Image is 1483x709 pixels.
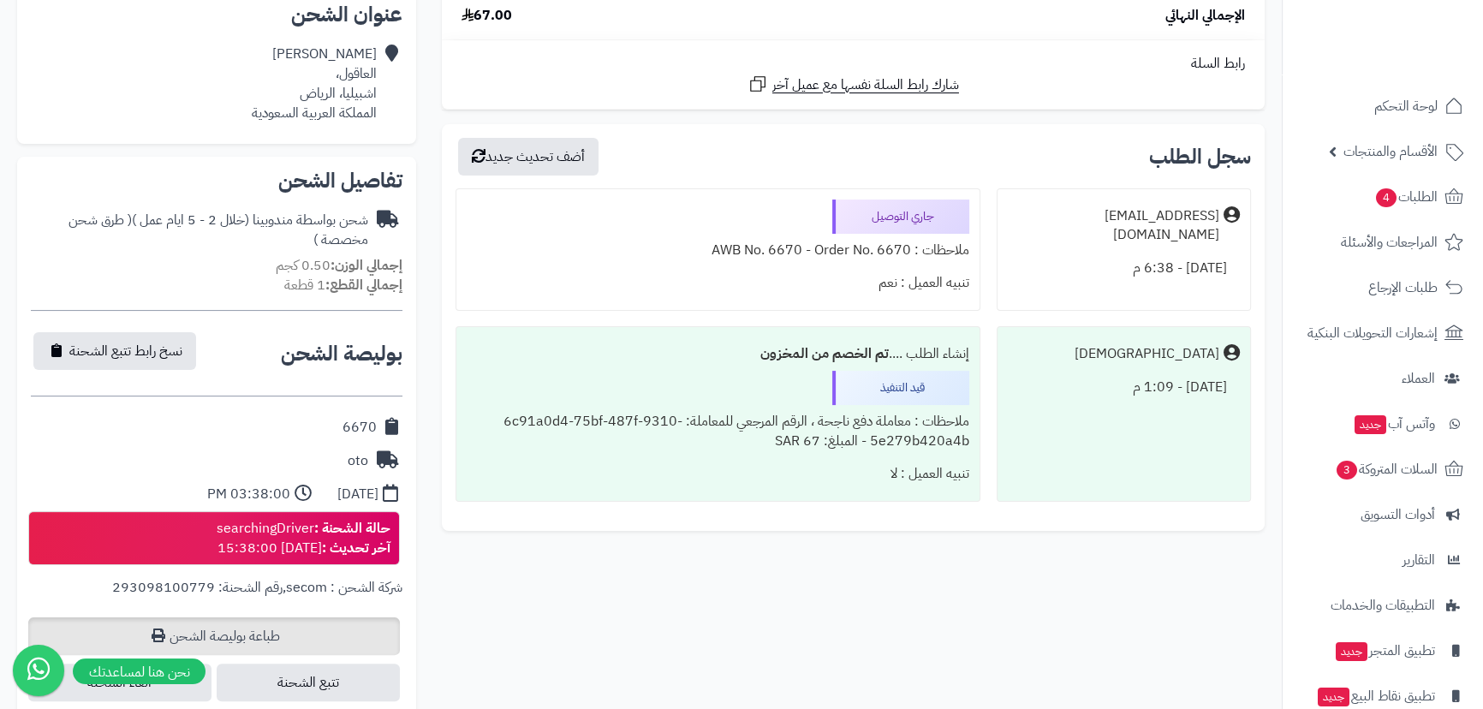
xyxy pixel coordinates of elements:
span: 4 [1376,188,1397,207]
span: التقارير [1403,548,1435,572]
div: تنبيه العميل : لا [467,457,969,491]
a: إشعارات التحويلات البنكية [1293,313,1473,354]
strong: إجمالي القطع: [325,275,402,295]
div: [DATE] - 6:38 م [1008,252,1240,285]
span: العملاء [1402,366,1435,390]
a: وآتس آبجديد [1293,403,1473,444]
button: نسخ رابط تتبع الشحنة [33,332,196,370]
span: نسخ رابط تتبع الشحنة [69,341,182,361]
span: الإجمالي النهائي [1165,6,1245,26]
div: شحن بواسطة مندوبينا (خلال 2 - 5 ايام عمل ) [31,211,368,250]
h3: سجل الطلب [1149,146,1251,167]
span: تطبيق نقاط البيع [1316,684,1435,708]
small: 1 قطعة [284,275,402,295]
h2: تفاصيل الشحن [31,170,402,191]
div: رابط السلة [449,54,1258,74]
span: ( طرق شحن مخصصة ) [68,210,368,250]
div: searchingDriver [DATE] 15:38:00 [217,519,390,558]
span: التطبيقات والخدمات [1331,593,1435,617]
span: المراجعات والأسئلة [1341,230,1438,254]
a: الطلبات4 [1293,176,1473,217]
div: 03:38:00 PM [207,485,290,504]
span: إشعارات التحويلات البنكية [1307,321,1438,345]
img: logo-2.png [1367,45,1467,81]
span: وآتس آب [1353,412,1435,436]
a: العملاء [1293,358,1473,399]
small: 0.50 كجم [276,255,402,276]
strong: حالة الشحنة : [314,518,390,539]
a: أدوات التسويق [1293,494,1473,535]
span: أدوات التسويق [1361,503,1435,527]
div: تنبيه العميل : نعم [467,266,969,300]
span: 3 [1337,461,1357,480]
div: [EMAIL_ADDRESS][DOMAIN_NAME] [1008,206,1219,246]
div: [PERSON_NAME] العاقول، اشبيليا، الرياض المملكة العربية السعودية [252,45,377,122]
span: رقم الشحنة: 293098100779 [112,577,283,598]
div: ملاحظات : AWB No. 6670 - Order No. 6670 [467,234,969,267]
span: جديد [1318,688,1349,706]
a: طلبات الإرجاع [1293,267,1473,308]
a: تطبيق المتجرجديد [1293,630,1473,671]
span: شركة الشحن : secom [286,577,402,598]
a: شارك رابط السلة نفسها مع عميل آخر [747,74,959,95]
span: 67.00 [462,6,512,26]
h2: عنوان الشحن [31,4,402,25]
div: جاري التوصيل [832,200,969,234]
span: لوحة التحكم [1374,94,1438,118]
a: لوحة التحكم [1293,86,1473,127]
div: قيد التنفيذ [832,371,969,405]
div: [DATE] - 1:09 م [1008,371,1240,404]
h2: بوليصة الشحن [281,343,402,364]
span: طلبات الإرجاع [1368,276,1438,300]
span: الأقسام والمنتجات [1343,140,1438,164]
a: التقارير [1293,539,1473,581]
span: جديد [1336,642,1367,661]
div: [DATE] [337,485,378,504]
b: تم الخصم من المخزون [760,343,889,364]
div: oto [348,451,368,471]
a: السلات المتروكة3 [1293,449,1473,490]
strong: إجمالي الوزن: [331,255,402,276]
span: السلات المتروكة [1335,457,1438,481]
a: طباعة بوليصة الشحن [28,617,400,655]
span: تطبيق المتجر [1334,639,1435,663]
span: جديد [1355,415,1386,434]
a: المراجعات والأسئلة [1293,222,1473,263]
div: [DEMOGRAPHIC_DATA] [1075,344,1219,364]
div: , [31,578,402,617]
span: شارك رابط السلة نفسها مع عميل آخر [772,75,959,95]
a: تتبع الشحنة [217,664,400,701]
span: الطلبات [1374,185,1438,209]
div: إنشاء الطلب .... [467,337,969,371]
strong: آخر تحديث : [322,538,390,558]
div: 6670 [342,418,377,438]
button: أضف تحديث جديد [458,138,599,176]
a: التطبيقات والخدمات [1293,585,1473,626]
div: ملاحظات : معاملة دفع ناجحة ، الرقم المرجعي للمعاملة: 6c91a0d4-75bf-487f-9310-5e279b420a4b - المبل... [467,405,969,458]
